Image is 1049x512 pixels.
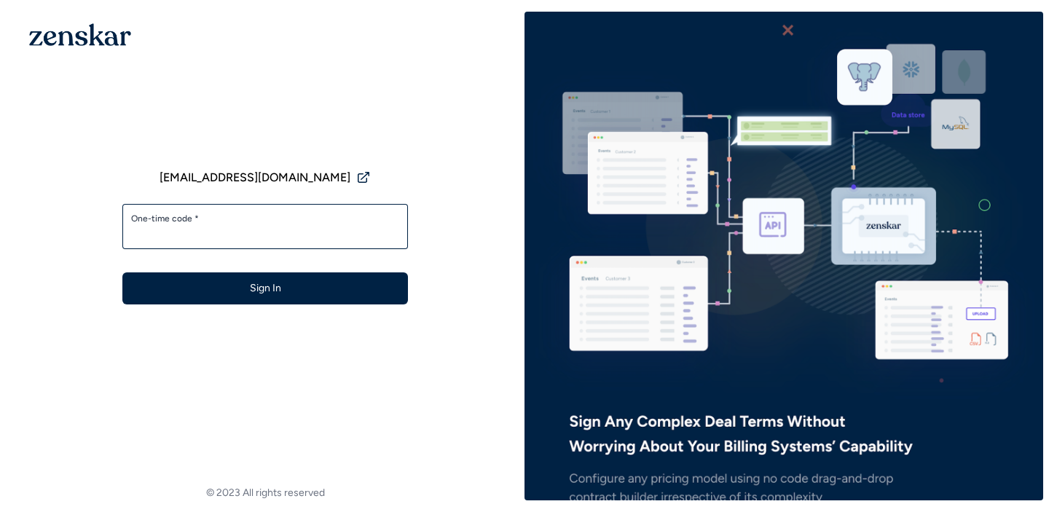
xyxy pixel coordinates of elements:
[122,272,408,304] button: Sign In
[6,486,524,500] footer: © 2023 All rights reserved
[131,213,399,224] label: One-time code *
[160,169,350,186] span: [EMAIL_ADDRESS][DOMAIN_NAME]
[29,23,131,46] img: 1OGAJ2xQqyY4LXKgY66KYq0eOWRCkrZdAb3gUhuVAqdWPZE9SRJmCz+oDMSn4zDLXe31Ii730ItAGKgCKgCCgCikA4Av8PJUP...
